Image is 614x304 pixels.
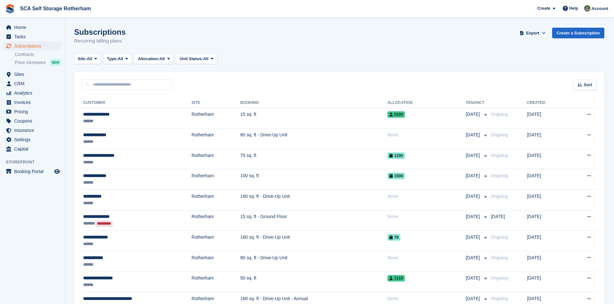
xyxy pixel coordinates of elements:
td: [DATE] [527,272,567,292]
td: [DATE] [527,210,567,231]
span: Storefront [6,159,64,165]
span: Export [526,30,539,36]
span: Tasks [14,32,53,41]
a: menu [3,98,61,107]
span: Allocation: [138,56,160,62]
td: Rotherham [191,108,240,128]
a: menu [3,41,61,51]
th: Site [191,98,240,108]
td: [DATE] [527,149,567,169]
span: All [118,56,123,62]
a: SCA Self Storage Rotherham [17,3,93,14]
a: Contracts [15,51,61,58]
span: Insurance [14,126,53,135]
td: [DATE] [527,108,567,128]
span: Ongoing [491,235,508,240]
a: Create a Subscription [552,28,604,38]
td: Rotherham [191,231,240,251]
span: [DATE] [466,172,481,179]
span: [DATE] [466,132,481,138]
img: Sarah Race [584,5,590,12]
th: Created [527,98,567,108]
a: menu [3,144,61,153]
a: Price increases NEW [15,59,61,66]
td: Rotherham [191,149,240,169]
td: Rotherham [191,210,240,231]
p: Recurring billing plans [74,37,126,45]
span: Sites [14,70,53,79]
span: Invoices [14,98,53,107]
th: Tenancy [466,98,488,108]
td: [DATE] [527,251,567,272]
div: NEW [50,59,61,66]
button: Site: All [74,54,101,64]
button: Type: All [103,54,132,64]
a: menu [3,126,61,135]
span: 1110 [387,275,405,281]
td: 160 sq. ft - Drive-Up Unit [240,231,387,251]
span: All [203,56,209,62]
span: 1508 [387,173,405,179]
span: [DATE] [466,193,481,200]
span: 1200 [387,152,405,159]
span: Type: [107,56,118,62]
td: 80 sq. ft - Drive-Up Unit [240,251,387,272]
a: menu [3,79,61,88]
span: Pricing [14,107,53,116]
span: CRM [14,79,53,88]
img: stora-icon-8386f47178a22dfd0bd8f6a31ec36ba5ce8667c1dd55bd0f319d3a0aa187defe.svg [5,4,15,14]
div: None [387,213,466,220]
span: All [87,56,92,62]
a: Preview store [53,168,61,175]
div: None [387,295,466,302]
span: Booking Portal [14,167,53,176]
span: Ongoing [491,275,508,281]
td: Rotherham [191,190,240,210]
span: Ongoing [491,112,508,117]
td: 75 sq. ft [240,149,387,169]
span: Capital [14,144,53,153]
td: [DATE] [527,169,567,190]
th: Allocation [387,98,466,108]
td: 15 sq. ft [240,108,387,128]
span: Ongoing [491,296,508,301]
span: Home [14,23,53,32]
span: Subscriptions [14,41,53,51]
button: Allocation: All [134,54,174,64]
span: Analytics [14,88,53,97]
span: Ongoing [491,153,508,158]
div: None [387,132,466,138]
a: menu [3,88,61,97]
span: 0330 [387,111,405,118]
a: menu [3,107,61,116]
span: Ongoing [491,132,508,137]
td: 100 sq. ft [240,169,387,190]
div: None [387,254,466,261]
td: Rotherham [191,272,240,292]
span: Sort [584,82,592,88]
span: Settings [14,135,53,144]
span: [DATE] [466,152,481,159]
div: None [387,193,466,200]
span: [DATE] [491,214,505,219]
span: Ongoing [491,194,508,199]
span: [DATE] [466,254,481,261]
td: Rotherham [191,169,240,190]
td: Rotherham [191,128,240,149]
span: Ongoing [491,255,508,260]
span: Coupons [14,116,53,125]
span: Help [569,5,578,12]
td: [DATE] [527,190,567,210]
span: All [160,56,165,62]
td: 80 sq. ft - Drive-Up Unit [240,128,387,149]
span: [DATE] [466,234,481,241]
a: menu [3,167,61,176]
span: Create [537,5,550,12]
span: [DATE] [466,275,481,281]
span: Price increases [15,60,46,66]
span: [DATE] [466,295,481,302]
th: Booking [240,98,387,108]
td: 15 sq. ft - Ground Floor [240,210,387,231]
button: Export [519,28,547,38]
a: menu [3,32,61,41]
